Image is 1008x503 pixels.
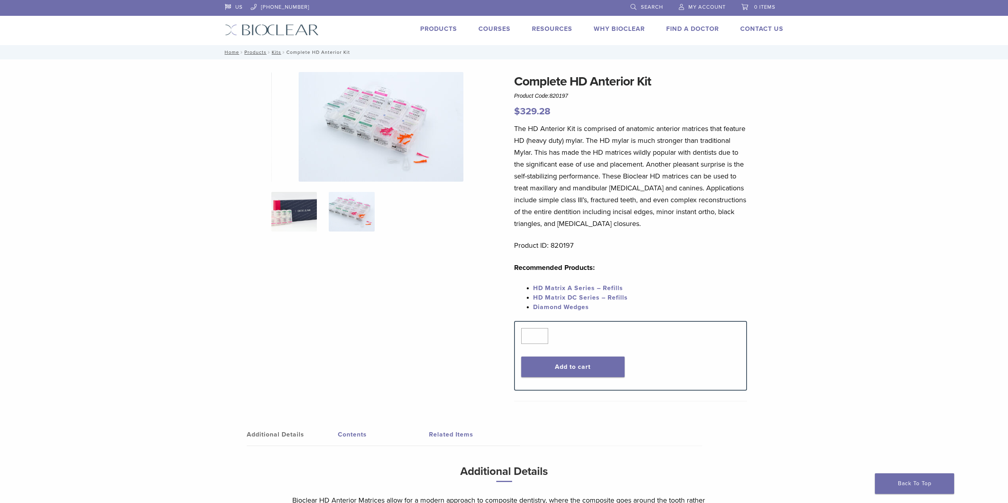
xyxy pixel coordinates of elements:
img: Complete HD Anterior Kit - Image 2 [299,72,463,182]
a: HD Matrix A Series – Refills [533,284,623,292]
span: My Account [688,4,726,10]
a: Kits [272,49,281,55]
button: Add to cart [521,357,625,377]
h3: Additional Details [292,462,716,488]
img: Complete HD Anterior Kit - Image 2 [329,192,374,232]
a: Related Items [429,423,520,446]
nav: Complete HD Anterior Kit [219,45,789,59]
a: HD Matrix DC Series – Refills [533,294,628,302]
a: Additional Details [247,423,338,446]
a: Contact Us [740,25,783,33]
a: Diamond Wedges [533,303,589,311]
h1: Complete HD Anterior Kit [514,72,747,91]
a: Contents [338,423,429,446]
span: $ [514,106,520,117]
span: / [281,50,286,54]
a: Products [244,49,267,55]
bdi: 329.28 [514,106,551,117]
a: Resources [532,25,572,33]
span: / [267,50,272,54]
a: Products [420,25,457,33]
a: Home [222,49,239,55]
a: Find A Doctor [666,25,719,33]
span: / [239,50,244,54]
span: 820197 [550,93,568,99]
strong: Recommended Products: [514,263,595,272]
p: Product ID: 820197 [514,239,747,251]
span: Search [641,4,663,10]
img: Bioclear [225,24,319,36]
a: Courses [478,25,511,33]
span: Product Code: [514,93,568,99]
p: The HD Anterior Kit is comprised of anatomic anterior matrices that feature HD (heavy duty) mylar... [514,123,747,230]
a: Back To Top [875,473,954,494]
a: Why Bioclear [594,25,645,33]
span: 0 items [754,4,776,10]
img: IMG_8088-1-324x324.jpg [271,192,317,232]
